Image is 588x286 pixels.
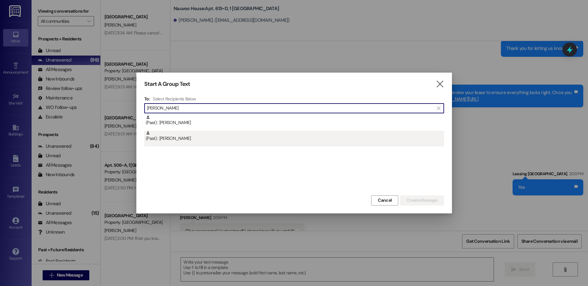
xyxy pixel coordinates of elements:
[407,197,437,204] span: Create Message
[378,197,392,204] span: Cancel
[147,104,434,113] input: Search for any contact or apartment
[144,80,190,88] h3: Start A Group Text
[436,81,444,87] i: 
[400,195,444,206] button: Create Message
[144,131,444,146] div: (Past) : [PERSON_NAME]
[146,115,444,126] div: (Past) : [PERSON_NAME]
[437,106,440,111] i: 
[434,104,444,113] button: Clear text
[144,96,150,102] h3: To:
[153,96,196,102] h4: Select Recipients Below
[146,131,444,142] div: (Past) : [PERSON_NAME]
[371,195,398,206] button: Cancel
[144,115,444,131] div: (Past) : [PERSON_NAME]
